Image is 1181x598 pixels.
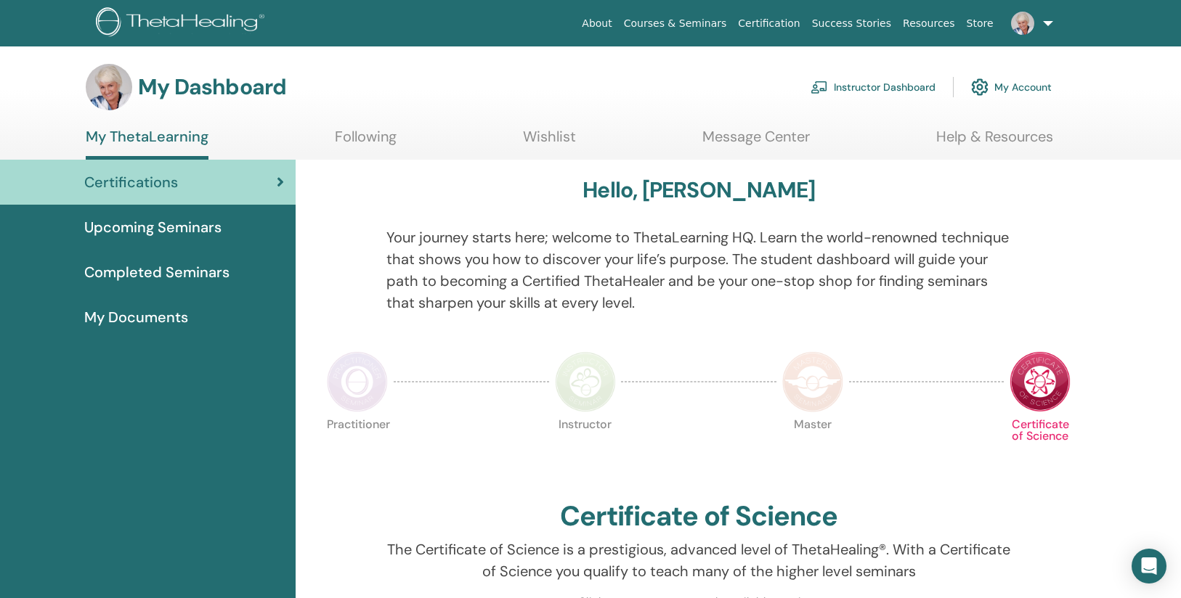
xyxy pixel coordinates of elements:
[897,10,961,37] a: Resources
[806,10,897,37] a: Success Stories
[961,10,999,37] a: Store
[560,500,837,533] h2: Certificate of Science
[782,419,843,480] p: Master
[702,128,810,156] a: Message Center
[86,64,132,110] img: default.jpg
[971,71,1052,103] a: My Account
[138,74,286,100] h3: My Dashboard
[782,351,843,412] img: Master
[811,81,828,94] img: chalkboard-teacher.svg
[555,351,616,412] img: Instructor
[971,75,989,99] img: cog.svg
[811,71,936,103] a: Instructor Dashboard
[583,177,815,203] h3: Hello, [PERSON_NAME]
[618,10,733,37] a: Courses & Seminars
[335,128,397,156] a: Following
[576,10,617,37] a: About
[732,10,805,37] a: Certification
[1010,351,1071,412] img: Certificate of Science
[84,306,188,328] span: My Documents
[327,351,388,412] img: Practitioner
[555,419,616,480] p: Instructor
[327,419,388,480] p: Practitioner
[84,261,230,283] span: Completed Seminars
[386,538,1012,582] p: The Certificate of Science is a prestigious, advanced level of ThetaHealing®. With a Certificate ...
[96,7,269,40] img: logo.png
[936,128,1053,156] a: Help & Resources
[1011,12,1034,35] img: default.jpg
[1132,549,1166,583] div: Open Intercom Messenger
[86,128,208,160] a: My ThetaLearning
[523,128,576,156] a: Wishlist
[1010,419,1071,480] p: Certificate of Science
[84,171,178,193] span: Certifications
[84,216,222,238] span: Upcoming Seminars
[386,226,1012,314] p: Your journey starts here; welcome to ThetaLearning HQ. Learn the world-renowned technique that sh...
